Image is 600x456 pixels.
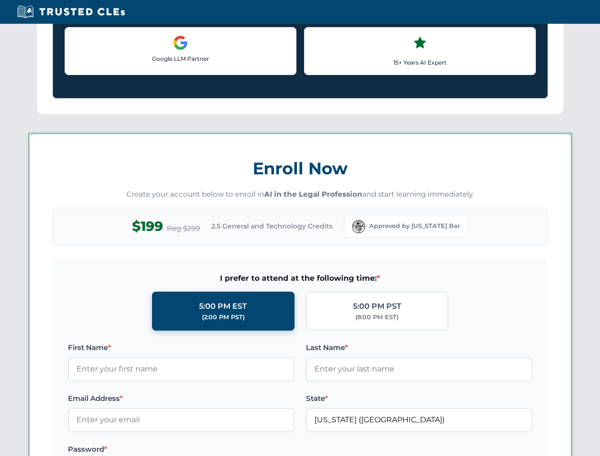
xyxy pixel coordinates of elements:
span: 2.5 General and Technology Credits [211,221,333,231]
p: 15+ Years AI Expert [312,58,528,67]
span: Approved by [US_STATE] Bar [369,221,460,231]
label: State [306,393,533,404]
input: Florida (FL) [306,408,533,432]
label: Password [68,444,295,455]
input: Enter your email [68,408,295,432]
label: Last Name [306,342,533,353]
span: Reg $299 [167,223,200,234]
div: 5:00 PM EST [199,300,247,313]
input: Enter your last name [306,357,533,381]
img: Trusted CLEs [14,5,128,19]
label: First Name [68,342,295,353]
span: I prefer to attend at the following time: [68,272,533,285]
strong: AI in the Legal Profession [264,190,362,199]
label: Email Address [68,393,295,404]
input: Enter your first name [68,357,295,381]
div: (8:00 PM EST) [355,313,399,322]
div: (2:00 PM PST) [202,313,245,322]
div: 5:00 PM PST [353,300,401,313]
p: Google LLM Partner [73,54,288,63]
p: Create your account below to enroll in and start learning immediately. [53,189,548,200]
img: Florida Bar [352,220,365,233]
h3: Enroll Now [53,153,548,183]
span: $199 [132,216,163,237]
img: Google [173,35,188,50]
